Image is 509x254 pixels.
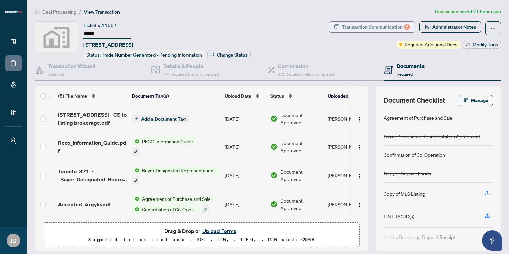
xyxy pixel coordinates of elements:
div: Copy of Deposit Funds [384,170,431,177]
td: [DATE] [222,105,268,132]
td: [PERSON_NAME] [325,219,375,248]
span: Document Checklist [384,96,445,105]
button: Transaction Communication6 [329,21,415,33]
img: Status Icon [132,195,139,203]
div: Buyer Designated Representation Agreement [384,133,480,140]
button: Administrator Notes [419,21,481,33]
span: user-switch [10,137,17,144]
div: FINTRAC ID(s) [384,213,414,220]
th: Status [268,86,325,105]
td: [PERSON_NAME] [325,132,375,161]
p: Supported files include .PDF, .JPG, .JPEG, .PNG under 25 MB [47,235,355,244]
div: Status: [83,50,205,59]
span: plus [135,117,138,120]
img: Document Status [270,115,278,122]
div: Ticket #: [83,21,117,29]
span: 1/1 Required Fields Completed [278,72,334,77]
span: Required [48,72,64,77]
button: Status IconBuyer Designated Representation Agreement [132,167,219,185]
li: / [79,8,81,16]
td: [DATE] [222,161,268,190]
div: Agreement of Purchase and Sale [384,114,452,121]
td: [PERSON_NAME] [325,161,375,190]
span: Drag & Drop or [164,227,238,235]
th: Upload Date [222,86,268,105]
img: Logo [357,174,362,179]
span: Confirmation of Co-Operation [139,206,199,213]
span: Document Approved [280,197,322,212]
img: Status Icon [132,206,139,213]
span: ellipsis [491,26,496,31]
span: Drag & Drop orUpload FormsSupported files include .PDF, .JPG, .JPEG, .PNG under25MB [43,223,359,248]
img: logo [5,10,22,14]
button: Upload Forms [200,227,238,235]
button: Open asap [482,230,502,251]
h4: Transaction Wizard [48,62,95,70]
span: Document Approved [280,168,322,183]
td: [DATE] [222,190,268,219]
span: Agreement of Purchase and Sale [139,195,213,203]
span: solution [425,25,430,29]
span: Modify Tags [473,42,498,47]
h4: Documents [397,62,425,70]
button: Change Status [207,51,251,59]
button: Modify Tags [463,41,501,49]
article: Transaction saved 21 hours ago [434,8,501,16]
span: Add a Document Tag [141,117,186,121]
img: Status Icon [132,138,139,145]
th: Document Tag(s) [129,86,222,105]
span: Document Approved [280,111,322,126]
img: Document Status [270,143,278,150]
button: Logo [354,141,365,152]
td: [PERSON_NAME] [325,105,375,132]
button: Logo [354,199,365,210]
img: Document Status [270,201,278,208]
button: Add a Document Tag [132,115,189,123]
span: Toronto_371_-_Buyer_Designated_Representation_Agreement_-_Authority_for-81.pdf [58,167,127,183]
span: View Transaction [84,9,120,15]
h4: Details & People [163,62,219,70]
span: Change Status [217,52,248,57]
span: Deal Processing [42,9,76,15]
td: [DATE] [222,132,268,161]
button: Logo [354,113,365,124]
button: Status IconRECO Information Guide [132,138,196,156]
div: Confirmation of Co-Operation [384,151,445,158]
span: Buyer Designated Representation Agreement [139,167,219,174]
span: Requires Additional Docs [405,41,457,48]
td: [DATE] [222,219,268,248]
h4: Commission [278,62,334,70]
img: svg%3e [35,22,78,53]
button: Logo [354,170,365,181]
th: (5) File Name [55,86,129,105]
span: Manage [471,95,488,106]
img: Document Status [270,172,278,179]
span: [STREET_ADDRESS] [83,41,133,49]
span: Document Approved [280,139,322,154]
td: [PERSON_NAME] [325,190,375,219]
img: Logo [357,117,362,122]
span: Upload Date [225,92,251,100]
div: Copy of MLS Listing [384,190,425,197]
span: Administrator Notes [432,22,476,32]
img: Logo [357,145,362,150]
span: Status [270,92,284,100]
span: Accepted_Argyle.pdf [58,200,111,208]
span: home [35,10,40,14]
img: Status Icon [132,167,139,174]
span: JD [10,236,17,245]
span: Trade Number Generated - Pending Information [102,52,202,58]
span: RECO Information Guide [139,138,196,145]
span: (5) File Name [58,92,87,100]
span: Required [397,72,413,77]
button: Status IconAgreement of Purchase and SaleStatus IconConfirmation of Co-Operation [132,195,213,213]
div: Transaction Communication [342,22,410,32]
span: 11007 [102,22,117,28]
div: 6 [404,24,410,30]
th: Uploaded By [325,86,375,105]
span: [STREET_ADDRESS] - CS to listing brokerage.pdf [58,111,127,127]
span: 4/4 Required Fields Completed [163,72,219,77]
span: Reco_Information_Guide.pdf [58,139,127,155]
button: Manage [459,95,493,106]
